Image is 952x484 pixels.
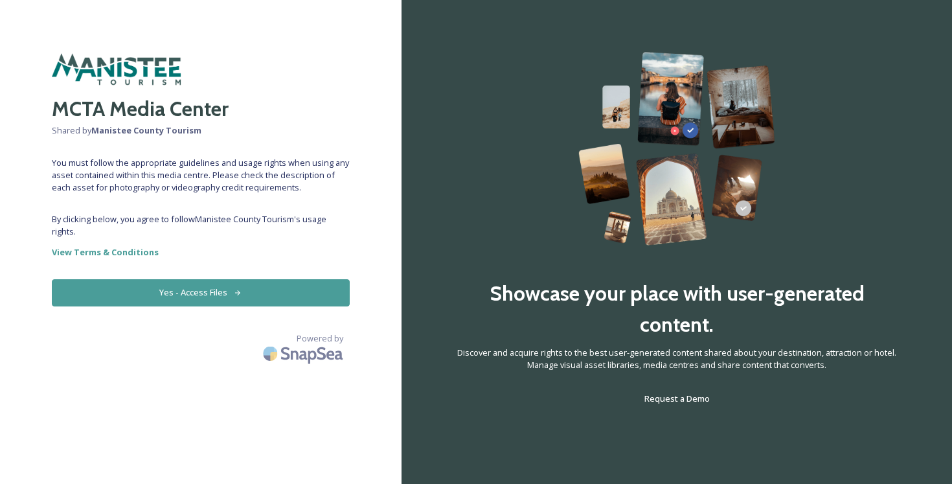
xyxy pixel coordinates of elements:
[52,244,350,260] a: View Terms & Conditions
[52,213,350,238] span: By clicking below, you agree to follow Manistee County Tourism 's usage rights.
[52,52,181,87] img: manisteetourism-webheader.png
[52,246,159,258] strong: View Terms & Conditions
[453,347,900,371] span: Discover and acquire rights to the best user-generated content shared about your destination, att...
[644,393,710,404] span: Request a Demo
[644,391,710,406] a: Request a Demo
[52,93,350,124] h2: MCTA Media Center
[52,279,350,306] button: Yes - Access Files
[52,124,350,137] span: Shared by
[453,278,900,340] h2: Showcase your place with user-generated content.
[578,52,776,246] img: 63b42ca75bacad526042e722_Group%20154-p-800.png
[297,332,343,345] span: Powered by
[91,124,201,136] strong: Manistee County Tourism
[259,338,350,369] img: SnapSea Logo
[52,157,350,194] span: You must follow the appropriate guidelines and usage rights when using any asset contained within...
